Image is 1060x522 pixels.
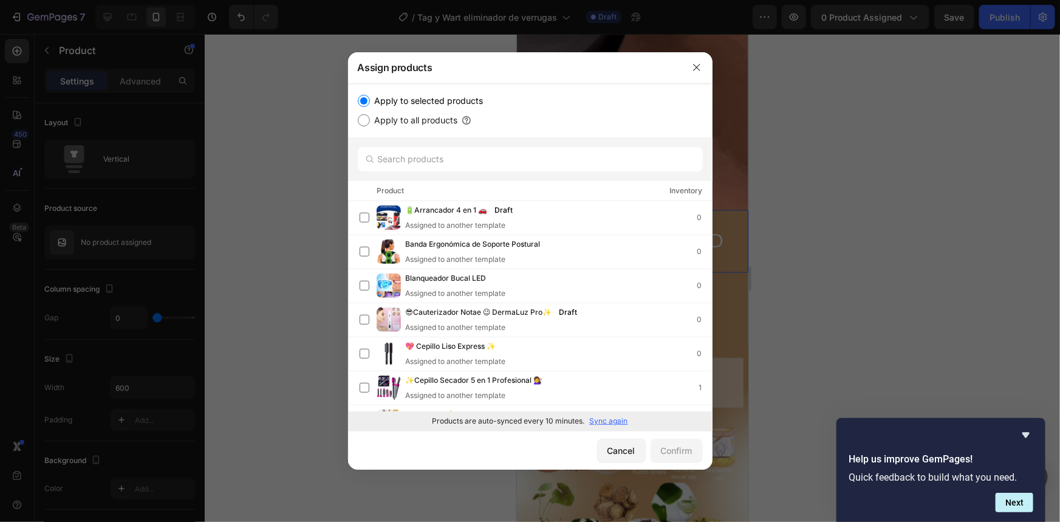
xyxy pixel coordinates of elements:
button: Hide survey [1019,428,1033,442]
span: 😎Cauterizador Notae 😉 DermaLuz Pro✨ [406,306,552,320]
div: 0 [697,314,712,326]
div: Assigned to another template [406,220,538,231]
h2: Blanqueador Bucal LED [6,194,231,221]
div: Assigned to another template [406,390,562,401]
div: 0 [697,211,712,224]
button: Next question [996,493,1033,512]
div: Help us improve GemPages! [849,428,1033,512]
div: L 799.00 [6,221,41,238]
div: Inventory [670,185,703,197]
label: Apply to selected products [370,94,484,108]
span: 🔋Arrancador 4 en 1 🚗 [406,204,488,218]
img: product-img [377,410,401,434]
img: product-img [377,342,401,366]
div: L 899.00 [46,221,81,238]
span: 💖 Cepillo Liso Express ✨ [406,340,496,354]
button: Confirm [651,439,703,463]
span: ✨Cepillo Secador 5 en 1 Profesional 💇‍♀️ [406,374,543,388]
label: Apply to all products [370,113,458,128]
div: Draft [490,204,518,216]
h2: Help us improve GemPages! [849,452,1033,467]
p: Products are auto-synced every 10 minutes. [433,416,585,427]
div: 0 [697,246,712,258]
div: Assigned to another template [406,356,516,367]
span: Banda Ergonómica de Soporte Postural [406,238,541,252]
div: Draft [458,408,486,421]
p: Sync again [590,416,628,427]
span: Blanqueador Bucal LED [406,272,487,286]
div: Draft [555,306,583,318]
input: Search products [358,147,703,171]
div: Confirm [661,444,692,457]
img: product-img [377,239,401,264]
p: Nuevo | +1250 vendidos [1,177,230,193]
span: ⚡CortaFacil👌 [406,408,456,422]
img: product-img [377,205,401,230]
div: 0 [697,280,712,292]
div: Product [377,185,405,197]
div: Assigned to another template [406,322,602,333]
button: Cancel [597,439,646,463]
img: product-img [377,376,401,400]
div: Assigned to another template [406,288,506,299]
div: /> [348,84,713,431]
div: 0 [697,348,712,360]
div: Product [15,159,47,170]
img: product-img [377,307,401,332]
div: Assign products [348,52,681,83]
img: product-img [377,273,401,298]
div: 1 [699,382,712,394]
div: Assigned to another template [406,254,560,265]
div: Cancel [607,444,635,457]
p: Quick feedback to build what you need. [849,472,1033,483]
